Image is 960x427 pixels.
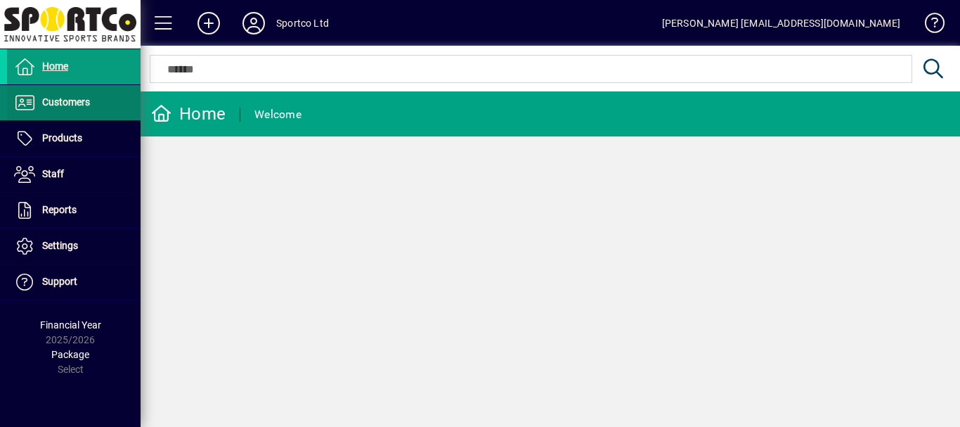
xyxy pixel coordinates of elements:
a: Customers [7,85,141,120]
div: Home [151,103,226,125]
span: Package [51,349,89,360]
button: Profile [231,11,276,36]
a: Staff [7,157,141,192]
a: Reports [7,193,141,228]
a: Products [7,121,141,156]
div: [PERSON_NAME] [EMAIL_ADDRESS][DOMAIN_NAME] [662,12,900,34]
a: Settings [7,229,141,264]
span: Home [42,60,68,72]
span: Reports [42,204,77,215]
div: Welcome [254,103,301,126]
span: Customers [42,96,90,108]
span: Staff [42,168,64,179]
span: Financial Year [40,319,101,331]
a: Support [7,265,141,300]
span: Products [42,132,82,144]
div: Sportco Ltd [276,12,329,34]
button: Add [186,11,231,36]
a: Knowledge Base [914,3,942,49]
span: Support [42,276,77,287]
span: Settings [42,240,78,251]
